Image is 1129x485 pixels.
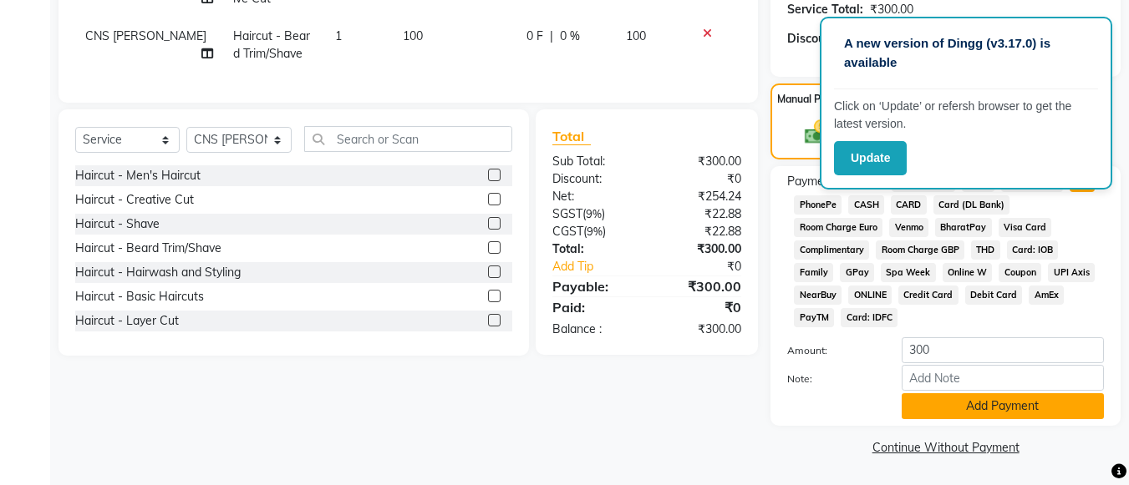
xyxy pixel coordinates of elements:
span: UPI Axis [1048,263,1095,282]
span: 100 [403,28,423,43]
span: | [550,28,553,45]
button: Update [834,141,907,175]
span: 9% [586,207,602,220]
span: Card (DL Bank) [933,195,1010,215]
div: ₹300.00 [870,1,913,18]
span: Online W [943,263,993,282]
div: Discount: [540,170,647,188]
div: ₹300.00 [647,276,754,296]
span: Room Charge GBP [876,240,964,260]
label: Amount: [775,343,888,358]
div: Haircut - Men's Haircut [75,167,201,184]
span: Payment Methods [787,173,885,190]
p: Click on ‘Update’ or refersh browser to get the latest version. [834,98,1098,133]
div: Net: [540,188,647,205]
div: Paid: [540,297,647,317]
div: Service Total: [787,1,863,18]
a: Add Tip [540,258,664,275]
img: _cash.svg [796,117,839,147]
div: Discount: [787,30,839,48]
div: Payable: [540,276,647,296]
a: Continue Without Payment [774,439,1117,457]
span: ONLINE [848,285,892,305]
label: Note: [775,371,888,386]
div: Haircut - Layer Cut [75,312,179,330]
div: Haircut - Shave [75,215,160,233]
span: CARD [891,195,927,215]
span: Family [794,263,833,282]
label: Manual Payment [777,92,857,107]
div: Total: [540,240,647,258]
span: 1 [335,28,342,43]
span: 0 F [526,28,543,45]
span: 100 [626,28,646,43]
span: Room Charge Euro [794,218,882,237]
p: A new version of Dingg (v3.17.0) is available [844,34,1088,72]
div: Haircut - Creative Cut [75,191,194,209]
div: Balance : [540,321,647,338]
span: Card: IDFC [841,308,898,327]
span: Total [552,128,591,145]
div: ₹22.88 [647,205,754,223]
span: GPay [840,263,874,282]
span: Credit Card [898,285,959,305]
div: Haircut - Hairwash and Styling [75,264,241,281]
div: ₹0 [665,258,755,275]
button: Add Payment [902,393,1104,419]
div: ₹0 [647,170,754,188]
span: Spa Week [881,263,936,282]
div: Haircut - Beard Trim/Shave [75,240,221,257]
div: ₹300.00 [647,321,754,338]
span: Haircut - Beard Trim/Shave [233,28,310,61]
span: NearBuy [794,285,842,305]
span: PayTM [794,308,834,327]
span: Card: IOB [1007,240,1059,260]
span: Coupon [999,263,1041,282]
span: PhonePe [794,195,842,215]
span: AmEx [1029,285,1064,305]
div: ( ) [540,223,647,240]
span: THD [971,240,1000,260]
input: Search or Scan [304,126,512,152]
div: Haircut - Basic Haircuts [75,288,204,306]
span: Debit Card [965,285,1023,305]
div: ₹300.00 [647,153,754,170]
span: CGST [552,224,583,239]
input: Add Note [902,365,1104,391]
div: ₹0 [647,297,754,317]
div: Sub Total: [540,153,647,170]
span: BharatPay [935,218,992,237]
div: ( ) [540,205,647,223]
span: SGST [552,206,582,221]
span: 9% [587,225,603,238]
div: ₹254.24 [647,188,754,205]
div: ₹300.00 [647,240,754,258]
span: Complimentary [794,240,869,260]
span: CASH [848,195,884,215]
span: 0 % [560,28,580,45]
span: Visa Card [999,218,1052,237]
span: Venmo [889,218,928,237]
input: Amount [902,337,1104,363]
div: ₹22.88 [647,223,754,240]
span: CNS [PERSON_NAME] [85,28,206,43]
